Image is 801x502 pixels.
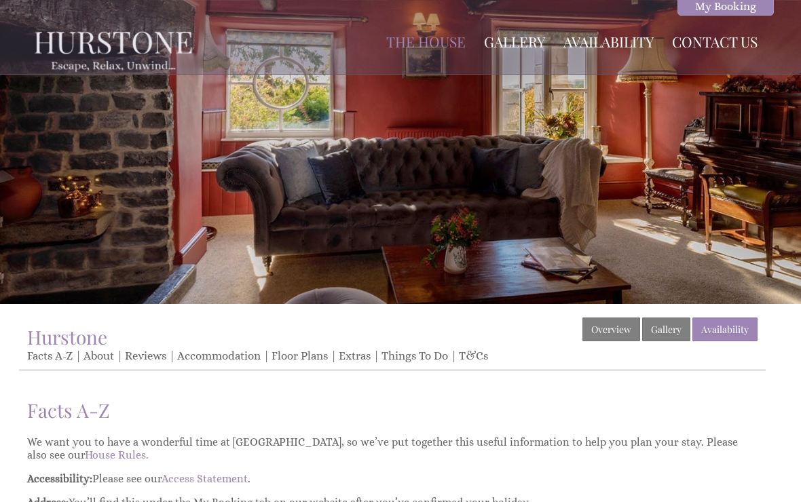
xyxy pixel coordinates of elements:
[339,349,371,362] a: Extras
[386,32,466,51] a: The House
[672,32,758,51] a: Contact Us
[27,472,92,485] strong: Accessibility:
[484,32,545,51] a: Gallery
[272,349,328,362] a: Floor Plans
[27,349,73,362] a: Facts A-Z
[692,317,758,341] a: Availability
[19,10,208,85] img: Hurstone
[642,317,690,341] a: Gallery
[582,317,640,341] a: Overview
[85,448,149,461] a: House Rules.
[177,349,261,362] a: Accommodation
[125,349,166,362] a: Reviews
[27,436,758,461] p: We want you to have a wonderful time at [GEOGRAPHIC_DATA], so we’ve put together this useful info...
[27,324,107,349] a: Hurstone
[83,349,114,362] a: About
[27,472,758,485] p: Please see our .
[381,349,448,362] a: Things To Do
[162,472,248,485] a: Access Statement
[27,398,758,423] a: Facts A-Z
[563,32,654,51] a: Availability
[459,349,488,362] a: T&Cs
